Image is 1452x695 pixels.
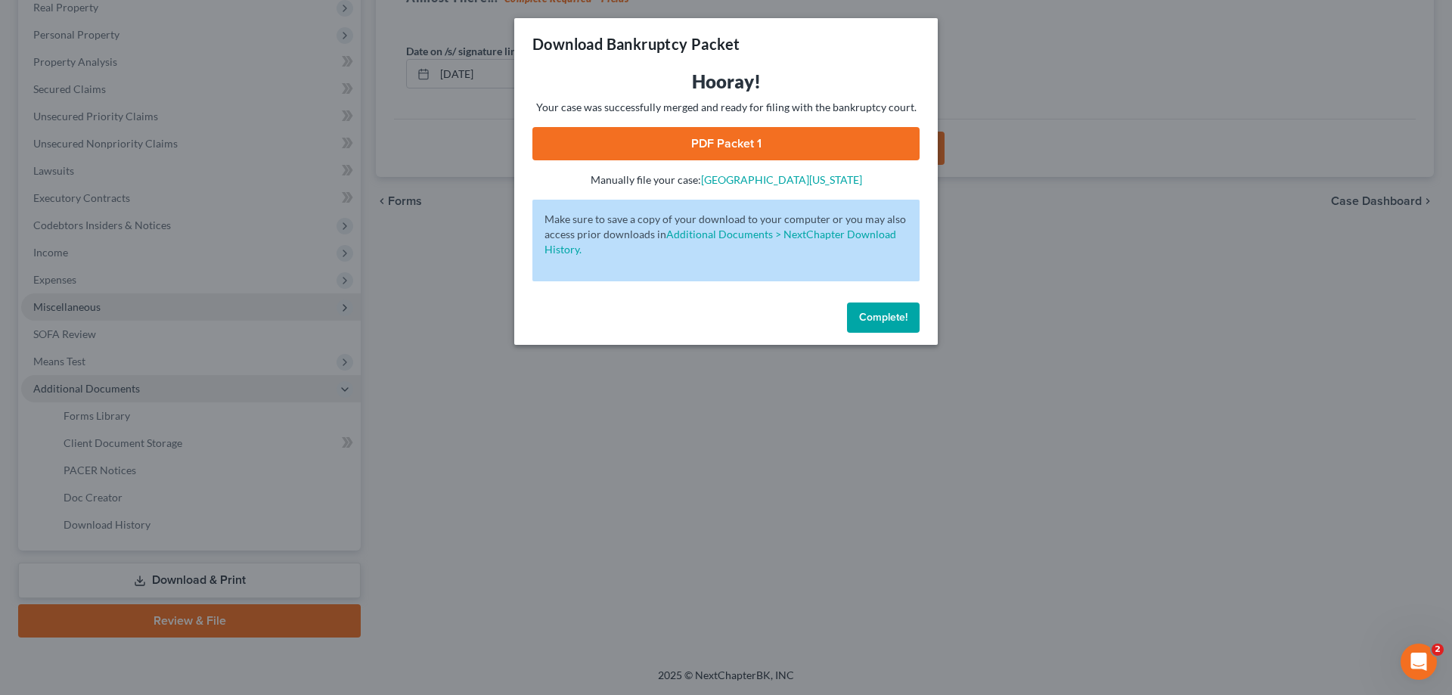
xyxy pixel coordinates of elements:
span: 2 [1432,644,1444,656]
p: Manually file your case: [532,172,920,188]
a: Additional Documents > NextChapter Download History. [544,228,896,256]
a: PDF Packet 1 [532,127,920,160]
h3: Hooray! [532,70,920,94]
h3: Download Bankruptcy Packet [532,33,740,54]
p: Make sure to save a copy of your download to your computer or you may also access prior downloads in [544,212,907,257]
span: Complete! [859,311,907,324]
p: Your case was successfully merged and ready for filing with the bankruptcy court. [532,100,920,115]
a: [GEOGRAPHIC_DATA][US_STATE] [701,173,862,186]
iframe: Intercom live chat [1401,644,1437,680]
button: Complete! [847,303,920,333]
